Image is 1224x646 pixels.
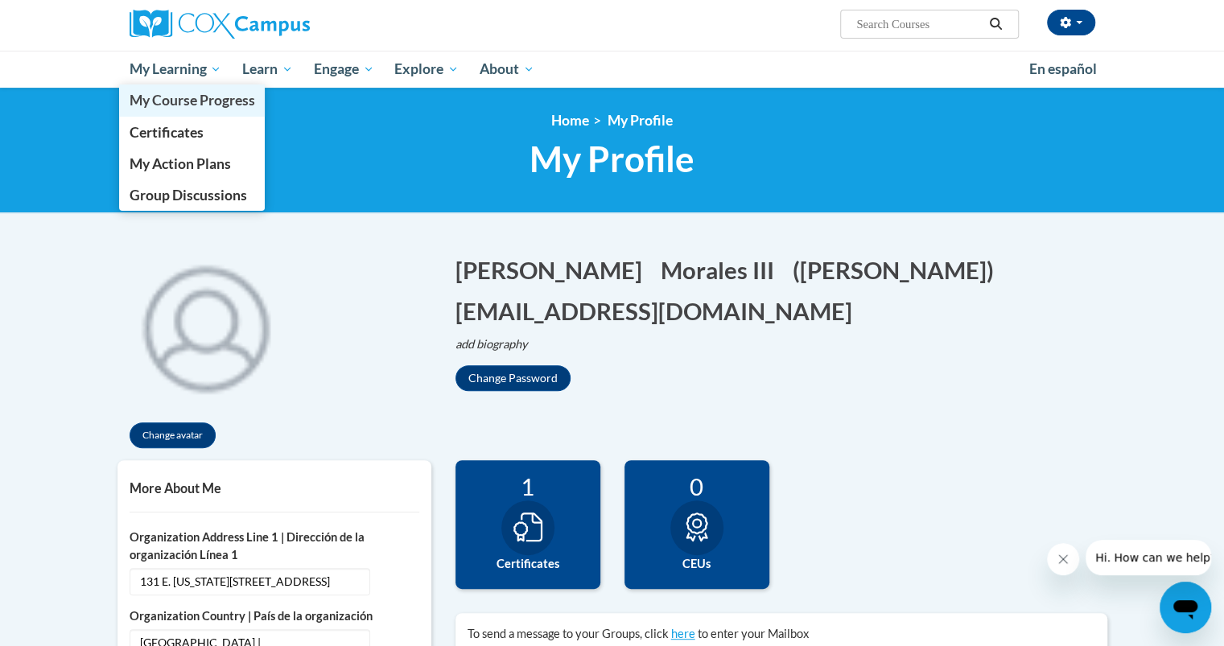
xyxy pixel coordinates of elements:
a: Certificates [119,117,266,148]
label: Certificates [468,555,588,573]
button: Edit email address [455,294,863,327]
span: to enter your Mailbox [698,627,809,640]
label: CEUs [637,555,757,573]
button: Edit last name [661,253,785,286]
label: Organization Address Line 1 | Dirección de la organización Línea 1 [130,529,419,564]
iframe: Button to launch messaging window [1160,582,1211,633]
button: Search [983,14,1008,34]
span: Group Discussions [129,187,246,204]
button: Change avatar [130,422,216,448]
a: Home [551,112,589,129]
h5: More About Me [130,480,419,496]
span: My Course Progress [129,92,254,109]
span: My Learning [129,60,221,79]
a: here [671,627,695,640]
a: My Course Progress [119,84,266,116]
img: Cox Campus [130,10,310,39]
div: 0 [637,472,757,500]
iframe: Message from company [1086,540,1211,575]
span: Explore [394,60,459,79]
a: My Action Plans [119,148,266,179]
span: To send a message to your Groups, click [468,627,669,640]
img: profile avatar [117,237,295,414]
div: Click to change the profile picture [117,237,295,414]
a: Group Discussions [119,179,266,211]
span: Engage [314,60,374,79]
input: Search Courses [855,14,983,34]
a: My Learning [119,51,233,88]
span: About [480,60,534,79]
iframe: Close message [1047,543,1079,575]
a: Explore [384,51,469,88]
a: About [469,51,545,88]
a: Engage [303,51,385,88]
span: En español [1029,60,1097,77]
button: Edit biography [455,335,541,353]
button: Account Settings [1047,10,1095,35]
span: Learn [242,60,293,79]
a: En español [1019,52,1107,86]
span: Certificates [129,124,203,141]
div: 1 [468,472,588,500]
span: 131 E. [US_STATE][STREET_ADDRESS] [130,568,370,595]
i: add biography [455,337,528,351]
button: Edit screen name [793,253,1004,286]
label: Organization Country | País de la organización [130,607,419,625]
button: Change Password [455,365,571,391]
span: Hi. How can we help? [10,11,130,24]
button: Edit first name [455,253,653,286]
span: My Profile [530,138,694,180]
div: Main menu [105,51,1119,88]
a: Learn [232,51,303,88]
span: My Profile [608,112,673,129]
span: My Action Plans [129,155,230,172]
